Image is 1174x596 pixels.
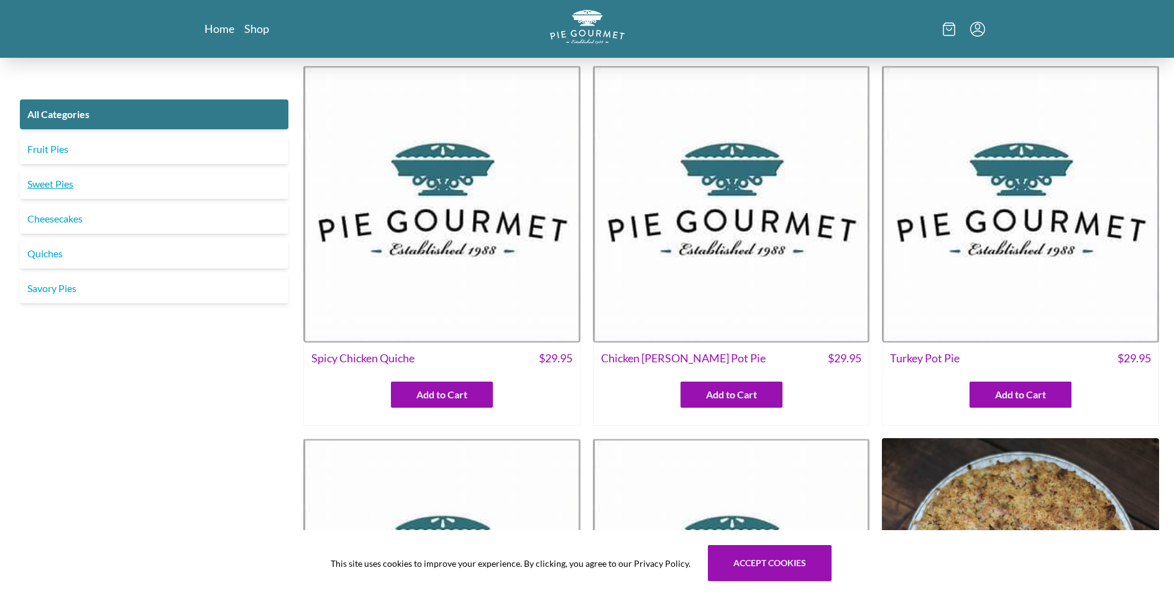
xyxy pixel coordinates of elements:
[970,382,1071,408] button: Add to Cart
[970,22,985,37] button: Menu
[311,350,415,367] span: Spicy Chicken Quiche
[601,350,766,367] span: Chicken [PERSON_NAME] Pot Pie
[681,382,782,408] button: Add to Cart
[708,545,832,581] button: Accept cookies
[20,204,288,234] a: Cheesecakes
[416,387,467,402] span: Add to Cart
[20,99,288,129] a: All Categories
[593,65,870,342] img: Chicken Curry Pot Pie
[539,350,572,367] span: $ 29.95
[20,169,288,199] a: Sweet Pies
[550,10,625,44] img: logo
[1117,350,1151,367] span: $ 29.95
[204,21,234,36] a: Home
[391,382,493,408] button: Add to Cart
[706,387,757,402] span: Add to Cart
[244,21,269,36] a: Shop
[550,10,625,48] a: Logo
[20,273,288,303] a: Savory Pies
[995,387,1046,402] span: Add to Cart
[303,65,580,342] img: Spicy Chicken Quiche
[890,350,960,367] span: Turkey Pot Pie
[20,134,288,164] a: Fruit Pies
[882,65,1159,342] img: Turkey Pot Pie
[331,557,690,570] span: This site uses cookies to improve your experience. By clicking, you agree to our Privacy Policy.
[828,350,861,367] span: $ 29.95
[20,239,288,268] a: Quiches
